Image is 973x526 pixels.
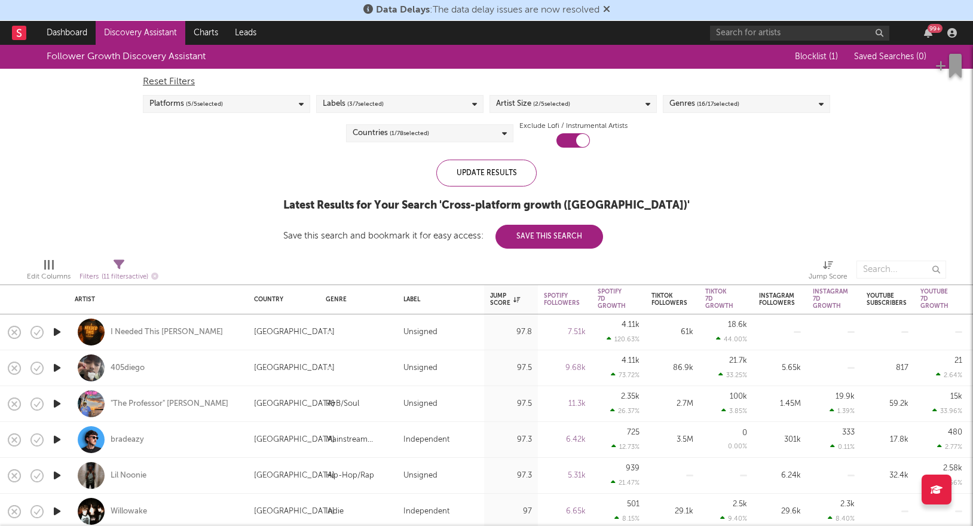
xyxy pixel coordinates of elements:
div: Edit Columns [27,270,71,284]
div: 7.51k [544,325,586,340]
button: Save This Search [495,225,603,249]
div: 33.96 % [932,407,962,415]
div: 0.00 % [728,444,747,450]
span: Dismiss [603,5,610,15]
div: 99 + [928,24,943,33]
span: ( 2 / 5 selected) [533,97,570,111]
div: 3.85 % [721,407,747,415]
div: 97.5 [490,361,532,375]
div: [GEOGRAPHIC_DATA] [254,504,335,519]
div: 2.7M [651,397,693,411]
span: ( 16 / 17 selected) [697,97,739,111]
div: Unsigned [403,361,437,375]
a: Dashboard [38,21,96,45]
div: 17.8k [867,433,908,447]
div: 6.24k [759,469,801,483]
span: ( 5 / 5 selected) [186,97,223,111]
div: 333 [842,429,855,436]
div: 9.40 % [720,515,747,522]
span: ( 0 ) [916,53,926,61]
div: Platforms [149,97,223,111]
div: Tiktok Followers [651,292,687,307]
div: Unsigned [403,397,437,411]
div: Spotify 7D Growth [598,288,626,310]
div: Country [254,296,308,303]
div: 1.39 % [830,407,855,415]
label: Exclude Lofi / Instrumental Artists [519,119,628,133]
div: 6.42k [544,433,586,447]
div: 2.58k [943,464,962,472]
span: ( 3 / 7 selected) [347,97,384,111]
div: [GEOGRAPHIC_DATA] [254,397,335,411]
div: 2.5k [733,500,747,508]
div: [GEOGRAPHIC_DATA] [254,433,335,447]
div: Artist [75,296,236,303]
span: Blocklist [795,53,838,61]
div: Artist Size [496,97,570,111]
div: 4.11k [622,321,640,329]
a: Willowake [111,506,147,517]
div: 9.68k [544,361,586,375]
div: 725 [627,429,640,436]
div: Mainstream Electronic [326,433,391,447]
div: 0 [742,429,747,437]
div: 2.35k [621,393,640,400]
div: 0.11 % [830,443,855,451]
a: Discovery Assistant [96,21,185,45]
div: Latest Results for Your Search ' Cross-platform growth ([GEOGRAPHIC_DATA]) ' [283,198,690,213]
div: 6.65k [544,504,586,519]
div: 44.00 % [716,335,747,343]
a: Lil Noonie [111,470,146,481]
div: Update Results [436,160,537,186]
div: Instagram 7D Growth [813,288,848,310]
span: ( 11 filters active) [102,274,148,280]
div: Unsigned [403,469,437,483]
div: Edit Columns [27,255,71,289]
div: 12.73 % [611,443,640,451]
span: ( 1 / 78 selected) [390,126,429,140]
div: bradeazy [111,435,144,445]
div: 2.77 % [937,443,962,451]
div: 1.45M [759,397,801,411]
div: Save this search and bookmark it for easy access: [283,231,603,240]
div: 21.7k [729,357,747,365]
a: 405diego [111,363,145,374]
div: Genre [326,296,385,303]
input: Search for artists [710,26,889,41]
div: 26.37 % [610,407,640,415]
div: Independent [403,504,449,519]
a: Leads [227,21,265,45]
div: 480 [948,429,962,436]
div: Reset Filters [143,75,830,89]
div: YouTube Subscribers [867,292,907,307]
div: Filters(11 filters active) [79,255,158,289]
input: Search... [856,261,946,279]
div: 86.9k [651,361,693,375]
span: ( 1 ) [829,53,838,61]
div: Label [403,296,472,303]
div: 21 [954,357,962,365]
div: 5.31k [544,469,586,483]
div: 301k [759,433,801,447]
div: Labels [323,97,384,111]
div: Unsigned [403,325,437,340]
div: 8.40 % [828,515,855,522]
div: 120.63 % [607,335,640,343]
div: Instagram Followers [759,292,795,307]
a: I Needed This [PERSON_NAME] [111,327,223,338]
div: Tiktok 7D Growth [705,288,733,310]
div: 19.9k [836,393,855,400]
div: 32.4k [867,469,908,483]
div: Jump Score [809,270,847,284]
a: Charts [185,21,227,45]
div: [GEOGRAPHIC_DATA] [254,469,335,483]
div: Jump Score [809,255,847,289]
div: 8.15 % [614,515,640,522]
div: "The Professor" [PERSON_NAME] [111,399,228,409]
div: Hip-Hop/Rap [326,469,374,483]
div: Genres [669,97,739,111]
div: [GEOGRAPHIC_DATA] [254,361,335,375]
